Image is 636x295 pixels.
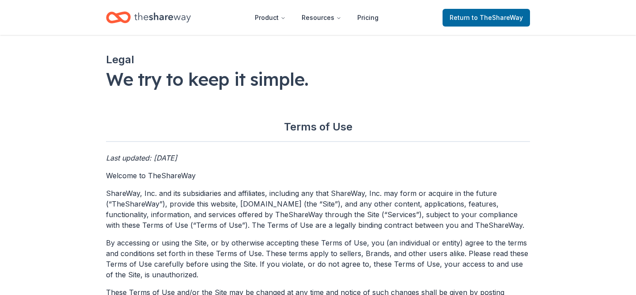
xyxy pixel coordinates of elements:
[106,120,530,142] h2: Terms of Use
[472,14,523,21] span: to TheShareWay
[106,7,191,28] a: Home
[450,12,523,23] span: Return
[106,170,530,181] p: Welcome to TheShareWay
[443,9,530,27] a: Returnto TheShareWay
[106,188,530,230] p: ShareWay, Inc. and its subsidiaries and affiliates, including any that ShareWay, Inc. may form or...
[106,53,530,67] h1: Legal
[106,67,530,92] div: We try to keep it simple.
[295,9,348,27] button: Resources
[350,9,386,27] a: Pricing
[106,153,177,162] em: Last updated: [DATE]
[106,238,530,280] p: By accessing or using the Site, or by otherwise accepting these Terms of Use, you (an individual ...
[248,7,386,28] nav: Main
[248,9,293,27] button: Product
